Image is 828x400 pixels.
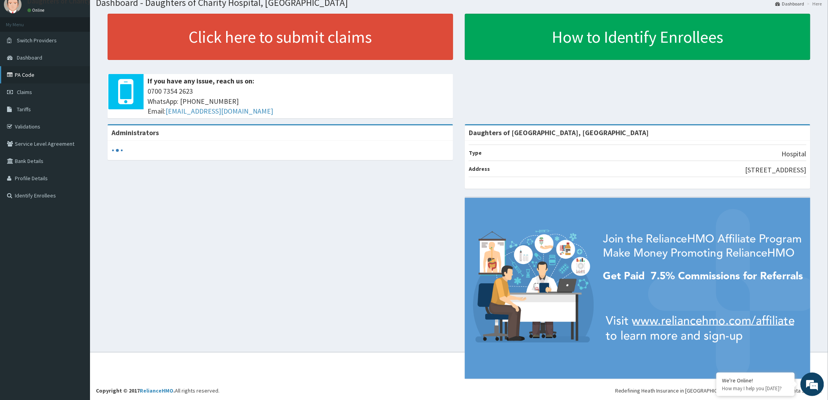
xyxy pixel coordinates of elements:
[782,149,806,159] p: Hospital
[745,165,806,175] p: [STREET_ADDRESS]
[469,128,649,137] strong: Daughters of [GEOGRAPHIC_DATA], [GEOGRAPHIC_DATA]
[27,7,46,13] a: Online
[722,385,789,392] p: How may I help you today?
[17,37,57,44] span: Switch Providers
[615,387,822,395] div: Redefining Heath Insurance in [GEOGRAPHIC_DATA] using Telemedicine and Data Science!
[45,99,108,178] span: We're online!
[465,198,810,379] img: provider-team-banner.png
[108,14,453,60] a: Click here to submit claims
[112,145,123,156] svg: audio-loading
[41,44,131,54] div: Chat with us now
[140,387,173,394] a: RelianceHMO
[776,0,805,7] a: Dashboard
[166,107,273,116] a: [EMAIL_ADDRESS][DOMAIN_NAME]
[469,149,482,156] b: Type
[128,4,147,23] div: Minimize live chat window
[112,128,159,137] b: Administrators
[17,89,32,96] span: Claims
[805,0,822,7] li: Here
[96,387,175,394] strong: Copyright © 2017 .
[14,39,32,59] img: d_794563401_company_1708531726252_794563401
[469,165,490,172] b: Address
[17,106,31,113] span: Tariffs
[4,214,149,241] textarea: Type your message and hit 'Enter'
[148,76,254,85] b: If you have any issue, reach us on:
[148,86,449,116] span: 0700 7354 2623 WhatsApp: [PHONE_NUMBER] Email:
[465,14,810,60] a: How to Identify Enrollees
[17,54,42,61] span: Dashboard
[722,377,789,384] div: We're Online!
